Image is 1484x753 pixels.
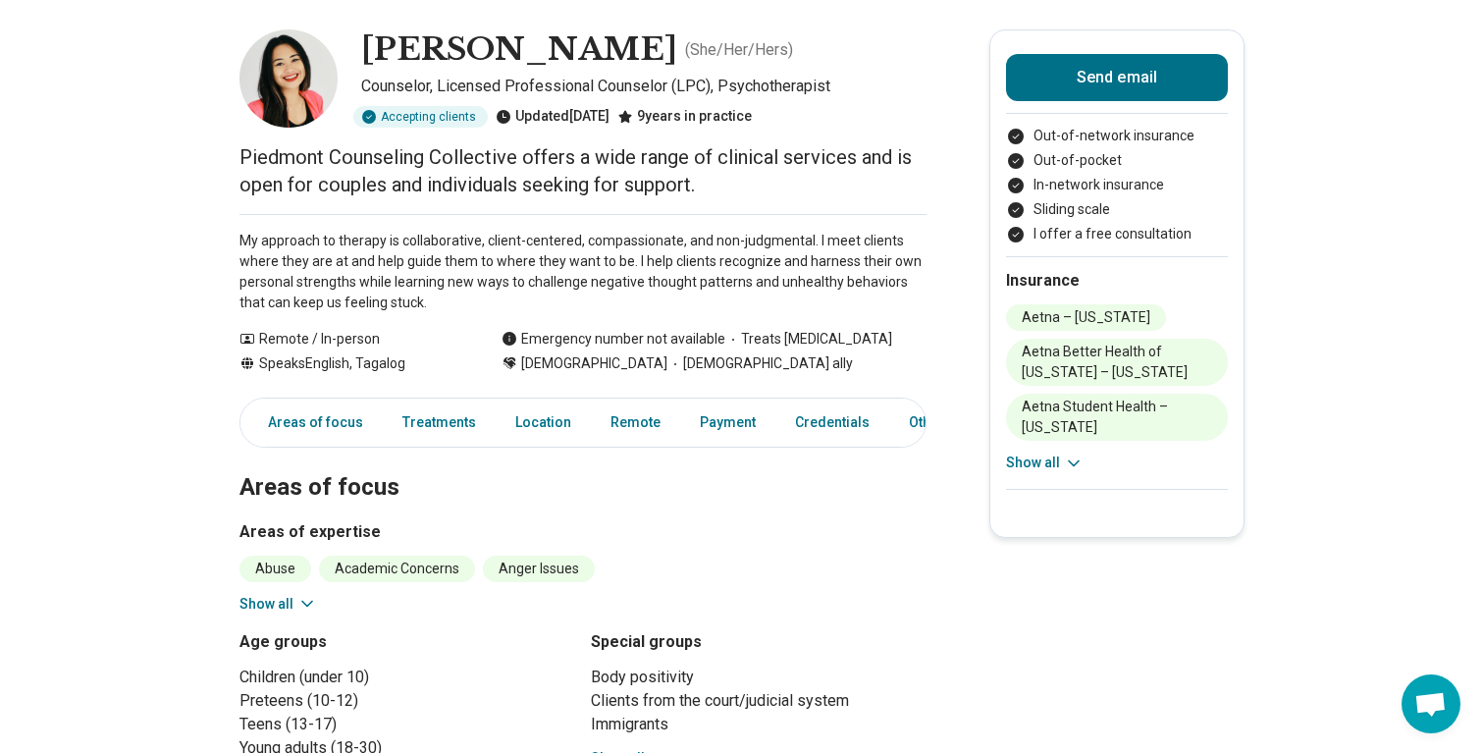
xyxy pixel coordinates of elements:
h3: Special groups [591,630,927,654]
li: Sliding scale [1006,199,1228,220]
div: Remote / In-person [239,329,462,350]
a: Remote [599,403,672,443]
div: Speaks English, Tagalog [239,353,462,374]
div: 9 years in practice [617,106,752,128]
li: Out-of-pocket [1006,150,1228,171]
a: Treatments [391,403,488,443]
h1: [PERSON_NAME] [361,29,677,71]
div: Accepting clients [353,106,488,128]
a: Areas of focus [244,403,375,443]
li: In-network insurance [1006,175,1228,195]
button: Show all [1006,453,1084,473]
li: Body positivity [591,666,927,689]
p: Piedmont Counseling Collective offers a wide range of clinical services and is open for couples a... [239,143,927,198]
a: Payment [688,403,768,443]
li: Anger Issues [483,556,595,582]
li: Abuse [239,556,311,582]
li: Clients from the court/judicial system [591,689,927,713]
button: Send email [1006,54,1228,101]
span: [DEMOGRAPHIC_DATA] [521,353,667,374]
button: Show all [239,594,317,615]
h3: Areas of expertise [239,520,927,544]
li: I offer a free consultation [1006,224,1228,244]
div: Emergency number not available [502,329,725,350]
li: Aetna Student Health – [US_STATE] [1006,394,1228,441]
li: Children (under 10) [239,666,575,689]
a: Other [897,403,968,443]
h3: Age groups [239,630,575,654]
span: [DEMOGRAPHIC_DATA] ally [667,353,853,374]
h2: Areas of focus [239,424,927,505]
p: Counselor, Licensed Professional Counselor (LPC), Psychotherapist [361,75,927,98]
li: Out-of-network insurance [1006,126,1228,146]
li: Teens (13-17) [239,713,575,736]
li: Aetna – [US_STATE] [1006,304,1166,331]
a: Location [503,403,583,443]
h2: Insurance [1006,269,1228,293]
li: Aetna Better Health of [US_STATE] – [US_STATE] [1006,339,1228,386]
li: Preteens (10-12) [239,689,575,713]
p: My approach to therapy is collaborative, client-centered, compassionate, and non-judgmental. I me... [239,231,927,313]
li: Academic Concerns [319,556,475,582]
div: Open chat [1402,674,1460,733]
ul: Payment options [1006,126,1228,244]
a: Credentials [783,403,881,443]
p: ( She/Her/Hers ) [685,38,793,62]
span: Treats [MEDICAL_DATA] [725,329,892,350]
li: Immigrants [591,713,927,736]
img: Jem Iwatsubo, Counselor [239,29,338,128]
div: Updated [DATE] [496,106,609,128]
